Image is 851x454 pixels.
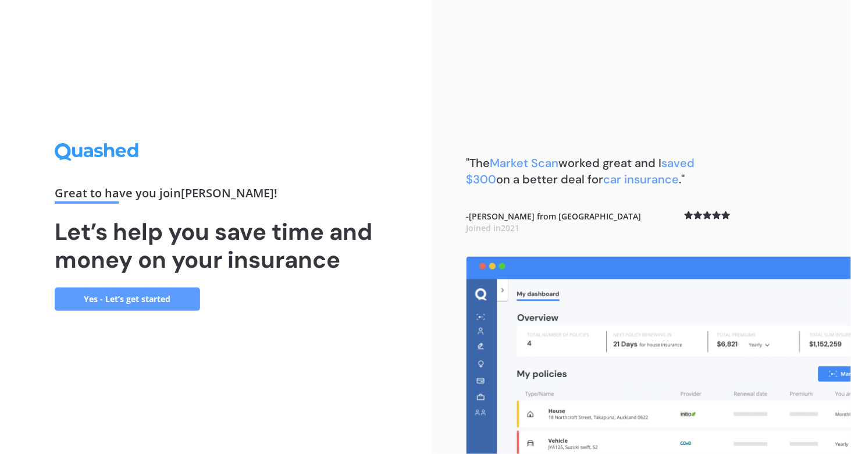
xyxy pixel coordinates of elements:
span: car insurance [604,172,679,187]
h1: Let’s help you save time and money on your insurance [55,218,377,274]
a: Yes - Let’s get started [55,288,200,311]
span: saved $300 [467,155,695,187]
b: - [PERSON_NAME] from [GEOGRAPHIC_DATA] [467,211,642,233]
span: Market Scan [490,155,559,171]
b: "The worked great and I on a better deal for ." [467,155,695,187]
div: Great to have you join [PERSON_NAME] ! [55,187,377,204]
span: Joined in 2021 [467,222,520,233]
